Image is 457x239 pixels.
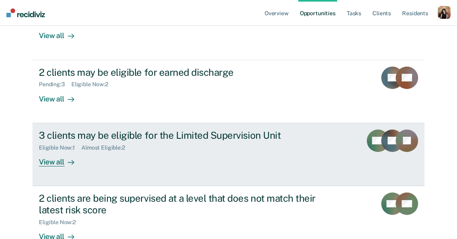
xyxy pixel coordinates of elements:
[81,144,131,151] div: Almost Eligible : 2
[39,25,84,41] div: View all
[32,123,425,186] a: 3 clients may be eligible for the Limited Supervision UnitEligible Now:1Almost Eligible:2View all
[39,151,84,166] div: View all
[6,8,45,17] img: Recidiviz
[39,130,320,141] div: 3 clients may be eligible for the Limited Supervision Unit
[39,88,84,103] div: View all
[39,81,71,88] div: Pending : 3
[39,67,320,78] div: 2 clients may be eligible for earned discharge
[39,144,81,151] div: Eligible Now : 1
[39,219,82,226] div: Eligible Now : 2
[71,81,115,88] div: Eligible Now : 2
[39,192,320,216] div: 2 clients are being supervised at a level that does not match their latest risk score
[32,60,425,123] a: 2 clients may be eligible for earned dischargePending:3Eligible Now:2View all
